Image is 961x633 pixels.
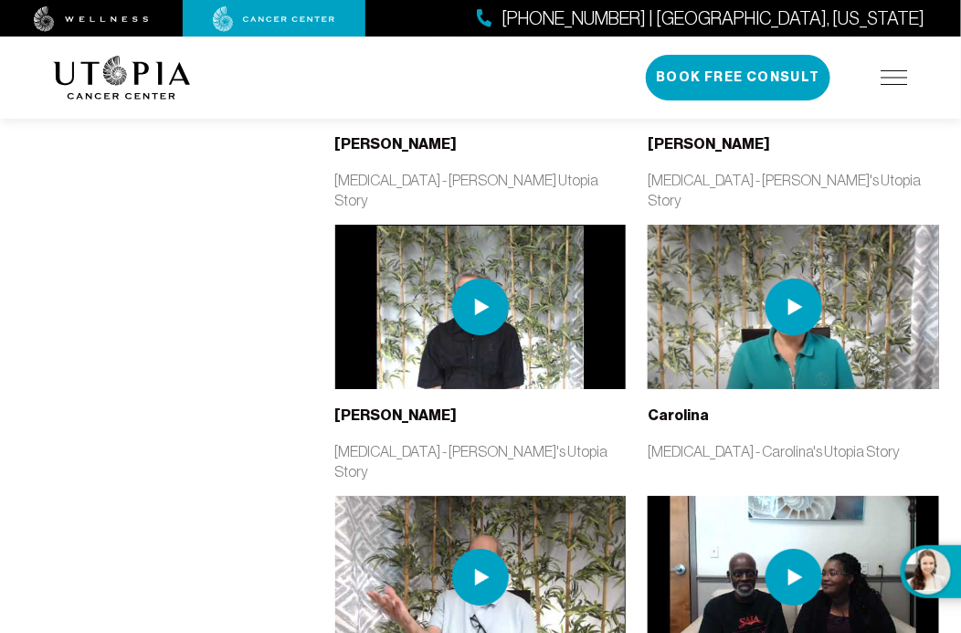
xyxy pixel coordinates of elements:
[648,170,939,210] p: [MEDICAL_DATA] - [PERSON_NAME]'s Utopia Story
[335,170,627,210] p: [MEDICAL_DATA] - [PERSON_NAME] Utopia Story
[213,6,335,32] img: cancer center
[766,279,822,335] img: play icon
[646,55,830,100] button: Book Free Consult
[648,135,770,153] b: [PERSON_NAME]
[335,135,458,153] b: [PERSON_NAME]
[335,406,458,424] b: [PERSON_NAME]
[881,70,908,85] img: icon-hamburger
[766,549,822,606] img: play icon
[452,279,509,335] img: play icon
[34,6,149,32] img: wellness
[452,549,509,606] img: play icon
[502,5,924,32] span: [PHONE_NUMBER] | [GEOGRAPHIC_DATA], [US_STATE]
[648,406,709,424] b: Carolina
[335,225,627,388] img: thumbnail
[335,441,627,481] p: [MEDICAL_DATA] - [PERSON_NAME]'s Utopia Story
[648,225,939,388] img: thumbnail
[53,56,191,100] img: logo
[648,441,939,461] p: [MEDICAL_DATA] - Carolina's Utopia Story
[477,5,924,32] a: [PHONE_NUMBER] | [GEOGRAPHIC_DATA], [US_STATE]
